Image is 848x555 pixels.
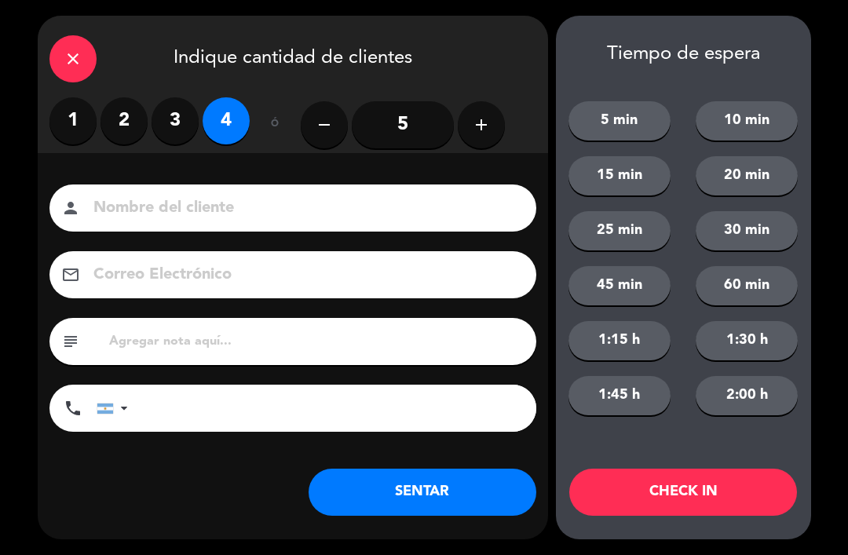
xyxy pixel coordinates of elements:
input: Nombre del cliente [92,195,516,222]
button: 2:00 h [696,376,798,415]
button: 60 min [696,266,798,305]
label: 4 [203,97,250,144]
label: 3 [152,97,199,144]
input: Correo Electrónico [92,261,516,289]
input: Agregar nota aquí... [108,330,525,352]
button: remove [301,101,348,148]
button: 45 min [568,266,671,305]
i: add [472,115,491,134]
label: 1 [49,97,97,144]
button: 20 min [696,156,798,195]
button: 30 min [696,211,798,250]
button: 15 min [568,156,671,195]
div: Indique cantidad de clientes [38,16,548,97]
button: 25 min [568,211,671,250]
div: Argentina: +54 [97,385,133,431]
button: SENTAR [309,469,536,516]
i: email [61,265,80,284]
button: 5 min [568,101,671,141]
i: person [61,199,80,217]
i: close [64,49,82,68]
button: CHECK IN [569,469,797,516]
button: add [458,101,505,148]
i: remove [315,115,334,134]
button: 1:15 h [568,321,671,360]
button: 10 min [696,101,798,141]
i: subject [61,332,80,351]
div: Tiempo de espera [556,43,811,66]
label: 2 [101,97,148,144]
div: ó [250,97,301,152]
button: 1:45 h [568,376,671,415]
i: phone [64,399,82,418]
button: 1:30 h [696,321,798,360]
